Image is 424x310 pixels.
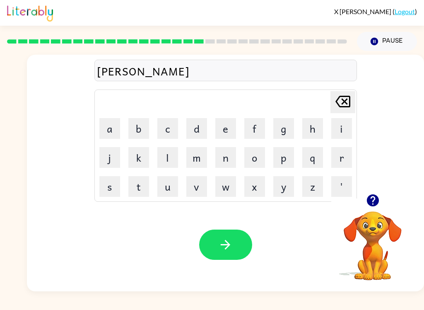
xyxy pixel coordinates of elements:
button: i [331,118,352,139]
button: x [244,176,265,197]
button: j [99,147,120,168]
button: v [186,176,207,197]
button: o [244,147,265,168]
button: c [157,118,178,139]
button: m [186,147,207,168]
button: k [128,147,149,168]
button: s [99,176,120,197]
button: r [331,147,352,168]
button: z [302,176,323,197]
div: ( ) [334,7,417,15]
button: p [273,147,294,168]
button: e [215,118,236,139]
button: q [302,147,323,168]
a: Logout [395,7,415,15]
button: a [99,118,120,139]
button: t [128,176,149,197]
button: g [273,118,294,139]
div: [PERSON_NAME] [97,62,354,80]
button: w [215,176,236,197]
button: b [128,118,149,139]
video: Your browser must support playing .mp4 files to use Literably. Please try using another browser. [331,199,414,281]
img: Literably [7,3,53,22]
button: l [157,147,178,168]
button: ' [331,176,352,197]
button: u [157,176,178,197]
button: f [244,118,265,139]
button: Pause [357,32,417,51]
span: X [PERSON_NAME] [334,7,393,15]
button: n [215,147,236,168]
button: y [273,176,294,197]
button: h [302,118,323,139]
button: d [186,118,207,139]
